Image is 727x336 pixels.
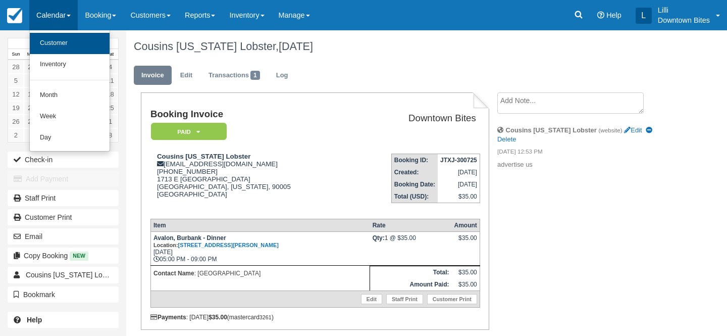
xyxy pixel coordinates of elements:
[30,106,110,127] a: Week
[153,268,367,278] p: : [GEOGRAPHIC_DATA]
[8,209,119,225] a: Customer Print
[8,152,119,168] button: Check-in
[24,101,39,115] a: 20
[24,49,39,60] th: Mon
[451,266,480,278] td: $35.00
[150,109,352,120] h1: Booking Invoice
[8,286,119,303] button: Bookmark
[8,171,119,187] button: Add Payment
[150,219,370,231] th: Item
[24,128,39,142] a: 3
[373,234,385,242] strong: Qty
[134,40,664,53] h1: Cousins [US_STATE] Lobster,
[506,126,597,134] strong: Cousins [US_STATE] Lobster
[102,128,118,142] a: 8
[102,115,118,128] a: 1
[250,71,260,80] span: 1
[451,219,480,231] th: Amount
[150,314,186,321] strong: Payments
[8,115,24,128] a: 26
[24,87,39,101] a: 13
[153,242,279,248] small: Location:
[279,40,313,53] span: [DATE]
[391,154,438,167] th: Booking ID:
[30,54,110,75] a: Inventory
[454,234,477,250] div: $35.00
[24,115,39,128] a: 27
[8,267,119,283] a: Cousins [US_STATE] Lobster
[658,5,710,15] p: Lilli
[8,74,24,87] a: 5
[440,157,477,164] strong: JTXJ-300725
[624,126,642,134] a: Edit
[438,178,480,190] td: [DATE]
[8,128,24,142] a: 2
[370,266,452,278] th: Total:
[391,190,438,203] th: Total (USD):
[370,231,452,265] td: 1 @ $35.00
[438,190,480,203] td: $35.00
[8,49,24,60] th: Sun
[26,271,118,279] span: Cousins [US_STATE] Lobster
[157,153,250,160] strong: Cousins [US_STATE] Lobster
[597,12,604,19] i: Help
[8,101,24,115] a: 19
[356,113,476,124] h2: Downtown Bites
[7,8,22,23] img: checkfront-main-nav-mini-logo.png
[658,15,710,25] p: Downtown Bites
[209,314,227,321] strong: $35.00
[8,87,24,101] a: 12
[178,242,279,248] a: [STREET_ADDRESS][PERSON_NAME]
[370,278,452,291] th: Amount Paid:
[451,278,480,291] td: $35.00
[150,153,352,211] div: [EMAIL_ADDRESS][DOMAIN_NAME] [PHONE_NUMBER] 1713 E [GEOGRAPHIC_DATA] [GEOGRAPHIC_DATA], [US_STATE...
[29,30,110,152] ul: Calendar
[150,122,223,141] a: Paid
[102,87,118,101] a: 18
[259,314,272,320] small: 3261
[269,66,296,85] a: Log
[153,270,194,277] strong: Contact Name
[386,294,423,304] a: Staff Print
[150,314,480,321] div: : [DATE] (mastercard )
[8,190,119,206] a: Staff Print
[30,33,110,54] a: Customer
[134,66,172,85] a: Invoice
[201,66,268,85] a: Transactions1
[102,74,118,87] a: 11
[391,178,438,190] th: Booking Date:
[606,11,621,19] span: Help
[151,123,227,140] em: Paid
[150,231,370,265] td: [DATE] 05:00 PM - 09:00 PM
[8,60,24,74] a: 28
[24,74,39,87] a: 6
[8,312,119,328] a: Help
[27,316,42,324] b: Help
[370,219,452,231] th: Rate
[30,85,110,106] a: Month
[636,8,652,24] div: L
[24,60,39,74] a: 29
[153,234,279,249] strong: Avalon, Burbank - Dinner
[361,294,382,304] a: Edit
[391,166,438,178] th: Created:
[102,60,118,74] a: 4
[598,127,622,133] small: (website)
[102,101,118,115] a: 25
[30,127,110,149] a: Day
[438,166,480,178] td: [DATE]
[8,228,119,245] button: Email
[8,248,119,264] button: Copy Booking New
[497,160,664,170] p: advertise us
[102,49,118,60] th: Sat
[173,66,200,85] a: Edit
[70,252,88,260] span: New
[497,148,664,159] em: [DATE] 12:53 PM
[427,294,477,304] a: Customer Print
